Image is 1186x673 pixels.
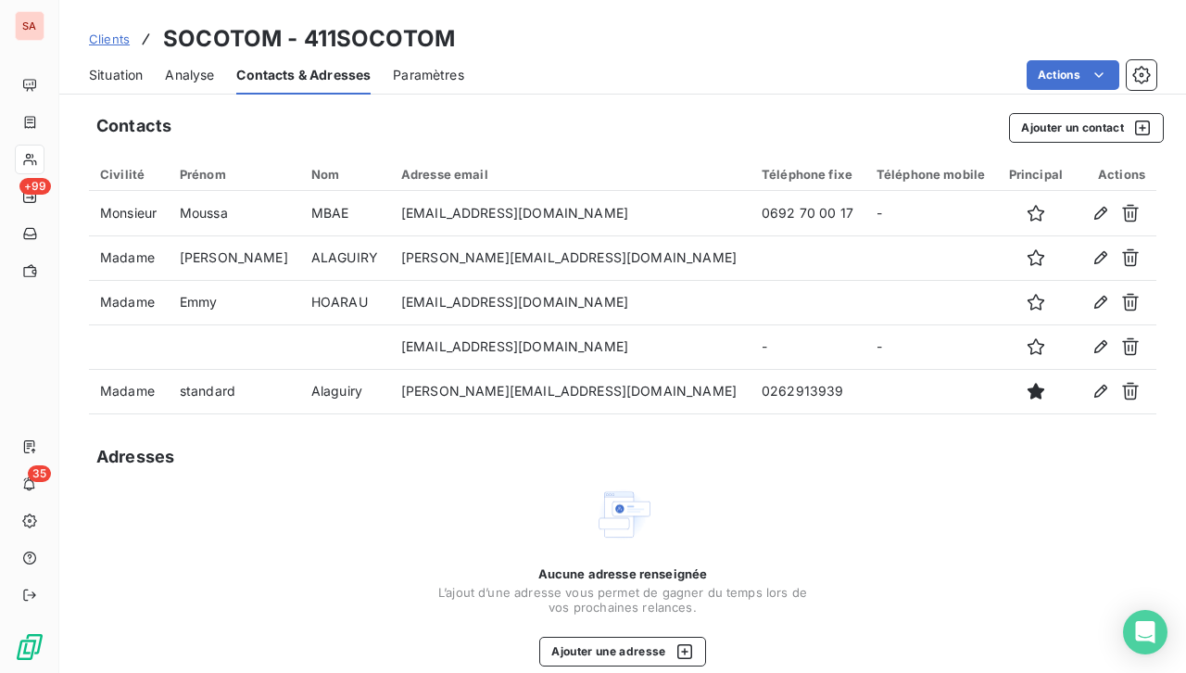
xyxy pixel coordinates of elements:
h5: Adresses [96,444,174,470]
span: Clients [89,32,130,46]
div: Open Intercom Messenger [1123,610,1167,654]
div: Principal [1008,167,1063,182]
div: Adresse email [401,167,739,182]
td: ALAGUIRY [300,235,390,280]
div: Téléphone mobile [877,167,986,182]
td: HOARAU [300,280,390,324]
td: [EMAIL_ADDRESS][DOMAIN_NAME] [390,280,751,324]
span: +99 [19,178,51,195]
div: Nom [311,167,379,182]
td: [EMAIL_ADDRESS][DOMAIN_NAME] [390,191,751,235]
h3: SOCOTOM - 411SOCOTOM [163,22,455,56]
div: Téléphone fixe [762,167,854,182]
td: Emmy [169,280,300,324]
button: Ajouter un contact [1009,113,1164,143]
td: Madame [89,235,169,280]
button: Ajouter une adresse [539,637,705,667]
td: - [751,324,865,369]
span: Analyse [165,66,214,84]
span: Aucune adresse renseignée [538,566,708,581]
span: 35 [28,465,51,482]
div: Prénom [180,167,289,182]
h5: Contacts [96,113,171,139]
div: Actions [1085,167,1145,182]
td: [PERSON_NAME][EMAIL_ADDRESS][DOMAIN_NAME] [390,235,751,280]
span: L’ajout d’une adresse vous permet de gagner du temps lors de vos prochaines relances. [437,585,808,615]
button: Actions [1027,60,1119,90]
td: - [865,191,997,235]
span: Situation [89,66,143,84]
td: Monsieur [89,191,169,235]
td: Moussa [169,191,300,235]
td: MBAE [300,191,390,235]
td: Alaguiry [300,369,390,413]
div: SA [15,11,44,41]
td: [PERSON_NAME] [169,235,300,280]
img: Logo LeanPay [15,632,44,662]
td: Madame [89,280,169,324]
td: 0692 70 00 17 [751,191,865,235]
a: Clients [89,30,130,48]
td: - [865,324,997,369]
a: +99 [15,182,44,211]
td: [EMAIL_ADDRESS][DOMAIN_NAME] [390,324,751,369]
td: 0262913939 [751,369,865,413]
img: Empty state [593,485,652,544]
div: Civilité [100,167,158,182]
span: Contacts & Adresses [236,66,371,84]
td: standard [169,369,300,413]
td: Madame [89,369,169,413]
span: Paramètres [393,66,464,84]
td: [PERSON_NAME][EMAIL_ADDRESS][DOMAIN_NAME] [390,369,751,413]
